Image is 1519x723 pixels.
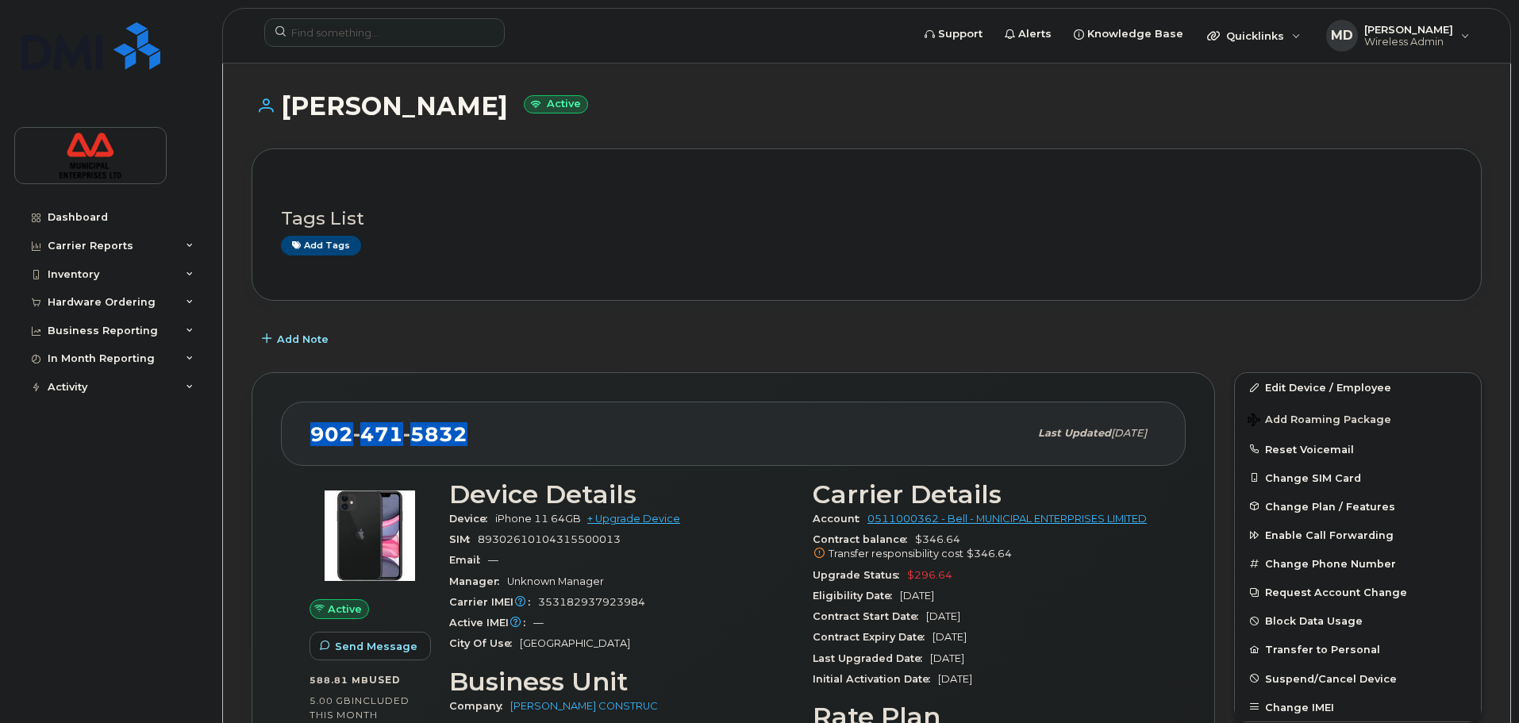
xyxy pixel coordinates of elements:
[328,602,362,617] span: Active
[252,325,342,353] button: Add Note
[449,480,794,509] h3: Device Details
[507,575,604,587] span: Unknown Manager
[353,422,403,446] span: 471
[449,596,538,608] span: Carrier IMEI
[1235,606,1481,635] button: Block Data Usage
[252,92,1482,120] h1: [PERSON_NAME]
[1235,492,1481,521] button: Change Plan / Features
[449,575,507,587] span: Manager
[813,631,933,643] span: Contract Expiry Date
[478,533,621,545] span: 89302610104315500013
[926,610,960,622] span: [DATE]
[335,639,417,654] span: Send Message
[449,617,533,629] span: Active IMEI
[813,513,867,525] span: Account
[1265,529,1394,541] span: Enable Call Forwarding
[449,513,495,525] span: Device
[813,533,1157,562] span: $346.64
[813,533,915,545] span: Contract balance
[449,700,510,712] span: Company
[1235,578,1481,606] button: Request Account Change
[322,488,417,583] img: iPhone_11.jpg
[938,673,972,685] span: [DATE]
[1235,521,1481,549] button: Enable Call Forwarding
[369,674,401,686] span: used
[277,332,329,347] span: Add Note
[310,422,467,446] span: 902
[310,632,431,660] button: Send Message
[1111,427,1147,439] span: [DATE]
[933,631,967,643] span: [DATE]
[829,548,963,560] span: Transfer responsibility cost
[449,667,794,696] h3: Business Unit
[1235,693,1481,721] button: Change IMEI
[520,637,630,649] span: [GEOGRAPHIC_DATA]
[907,569,952,581] span: $296.64
[1248,413,1391,429] span: Add Roaming Package
[281,236,361,256] a: Add tags
[488,554,498,566] span: —
[587,513,680,525] a: + Upgrade Device
[813,590,900,602] span: Eligibility Date
[1235,549,1481,578] button: Change Phone Number
[1235,664,1481,693] button: Suspend/Cancel Device
[813,610,926,622] span: Contract Start Date
[1265,672,1397,684] span: Suspend/Cancel Device
[967,548,1012,560] span: $346.64
[403,422,467,446] span: 5832
[1038,427,1111,439] span: Last updated
[310,675,369,686] span: 588.81 MB
[867,513,1147,525] a: 0511000362 - Bell - MUNICIPAL ENTERPRISES LIMITED
[449,533,478,545] span: SIM
[449,554,488,566] span: Email
[1265,500,1395,512] span: Change Plan / Features
[310,695,352,706] span: 5.00 GB
[1235,373,1481,402] a: Edit Device / Employee
[533,617,544,629] span: —
[1235,635,1481,663] button: Transfer to Personal
[813,652,930,664] span: Last Upgraded Date
[495,513,581,525] span: iPhone 11 64GB
[538,596,645,608] span: 353182937923984
[524,95,588,113] small: Active
[930,652,964,664] span: [DATE]
[813,480,1157,509] h3: Carrier Details
[1235,435,1481,463] button: Reset Voicemail
[813,569,907,581] span: Upgrade Status
[310,694,410,721] span: included this month
[1235,402,1481,435] button: Add Roaming Package
[449,637,520,649] span: City Of Use
[813,673,938,685] span: Initial Activation Date
[281,209,1452,229] h3: Tags List
[510,700,658,712] a: [PERSON_NAME] CONSTRUC
[900,590,934,602] span: [DATE]
[1235,463,1481,492] button: Change SIM Card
